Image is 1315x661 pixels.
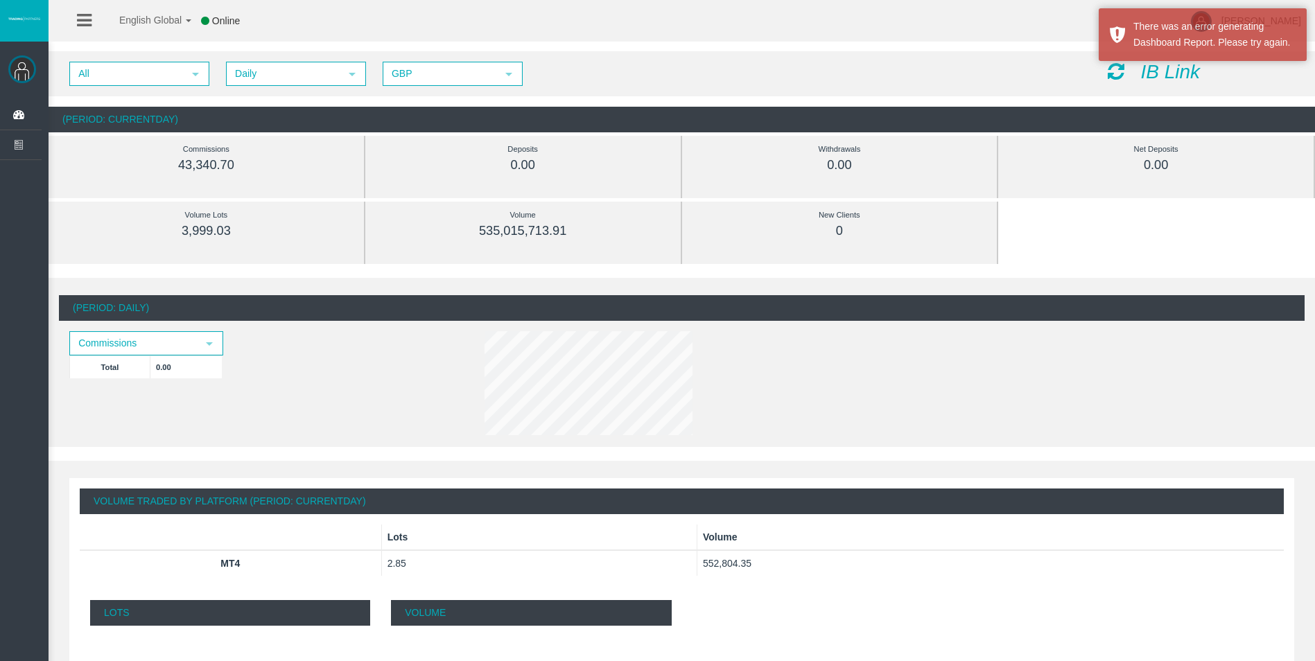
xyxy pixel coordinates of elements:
div: Volume [397,207,650,223]
td: 0.00 [150,355,223,378]
div: Deposits [397,141,650,157]
th: Volume [697,525,1284,550]
div: 0 [713,223,966,239]
img: logo.svg [7,16,42,21]
div: 0.00 [397,157,650,173]
div: 0.00 [1029,157,1282,173]
td: 2.85 [381,550,697,576]
p: Lots [90,600,370,626]
div: (Period: Daily) [59,295,1305,321]
span: select [204,338,215,349]
i: IB Link [1140,61,1200,82]
th: MT4 [80,550,381,576]
div: Withdrawals [713,141,966,157]
span: Commissions [71,333,197,354]
div: 0.00 [713,157,966,173]
div: Volume Traded By Platform (Period: CurrentDay) [80,488,1284,514]
i: Reload Dashboard [1108,62,1124,81]
div: Net Deposits [1029,141,1282,157]
div: Volume Lots [80,207,333,223]
span: select [190,69,201,80]
p: Volume [391,600,671,626]
span: English Global [101,15,182,26]
span: GBP [384,63,496,85]
span: All [71,63,183,85]
td: Total [70,355,150,378]
div: There was an error generating Dashboard Report. Please try again. [1133,19,1296,51]
div: (Period: CurrentDay) [49,107,1315,132]
td: 552,804.35 [697,550,1284,576]
span: select [347,69,358,80]
div: 535,015,713.91 [397,223,650,239]
div: Commissions [80,141,333,157]
div: 43,340.70 [80,157,333,173]
span: Daily [227,63,340,85]
span: select [503,69,514,80]
div: 3,999.03 [80,223,333,239]
span: Online [212,15,240,26]
div: New Clients [713,207,966,223]
th: Lots [381,525,697,550]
